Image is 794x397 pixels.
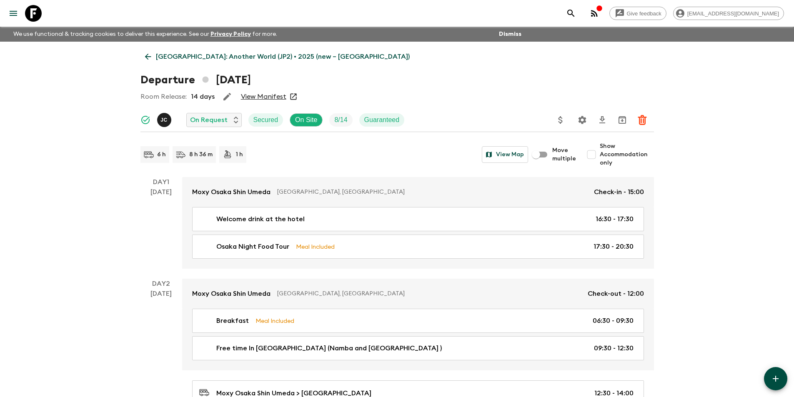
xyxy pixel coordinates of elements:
p: 16:30 - 17:30 [596,214,634,224]
button: menu [5,5,22,22]
a: Moxy Osaka Shin Umeda[GEOGRAPHIC_DATA], [GEOGRAPHIC_DATA]Check-out - 12:00 [182,279,654,309]
p: 8 / 14 [334,115,347,125]
span: Give feedback [622,10,666,17]
p: Check-out - 12:00 [588,289,644,299]
p: On Request [190,115,228,125]
p: 17:30 - 20:30 [594,242,634,252]
div: On Site [290,113,323,127]
p: 1 h [236,150,243,159]
p: 6 h [157,150,166,159]
p: Guaranteed [364,115,400,125]
p: 14 days [191,92,215,102]
p: Meal Included [296,242,335,251]
button: Settings [574,112,591,128]
div: [EMAIL_ADDRESS][DOMAIN_NAME] [673,7,784,20]
svg: Synced Successfully [140,115,150,125]
a: BreakfastMeal Included06:30 - 09:30 [192,309,644,333]
p: 8 h 36 m [189,150,213,159]
div: Secured [248,113,283,127]
a: Osaka Night Food TourMeal Included17:30 - 20:30 [192,235,644,259]
p: Breakfast [216,316,249,326]
p: Moxy Osaka Shin Umeda [192,187,271,197]
button: Dismiss [497,28,523,40]
a: Welcome drink at the hotel16:30 - 17:30 [192,207,644,231]
p: On Site [295,115,317,125]
button: Download CSV [594,112,611,128]
p: Moxy Osaka Shin Umeda [192,289,271,299]
p: Room Release: [140,92,187,102]
button: search adventures [563,5,579,22]
h1: Departure [DATE] [140,72,251,88]
p: Meal Included [255,316,294,325]
p: [GEOGRAPHIC_DATA], [GEOGRAPHIC_DATA] [277,188,587,196]
span: Move multiple [552,146,576,163]
p: Free time In [GEOGRAPHIC_DATA] (Namba and [GEOGRAPHIC_DATA] ) [216,343,442,353]
p: Day 1 [140,177,182,187]
a: Moxy Osaka Shin Umeda[GEOGRAPHIC_DATA], [GEOGRAPHIC_DATA]Check-in - 15:00 [182,177,654,207]
button: Archive (Completed, Cancelled or Unsynced Departures only) [614,112,631,128]
span: Show Accommodation only [600,142,654,167]
p: J C [160,117,168,123]
p: Welcome drink at the hotel [216,214,305,224]
a: [GEOGRAPHIC_DATA]: Another World (JP2) • 2025 (new – [GEOGRAPHIC_DATA]) [140,48,414,65]
p: 09:30 - 12:30 [594,343,634,353]
p: Osaka Night Food Tour [216,242,289,252]
button: Update Price, Early Bird Discount and Costs [552,112,569,128]
a: Privacy Policy [210,31,251,37]
p: Day 2 [140,279,182,289]
p: [GEOGRAPHIC_DATA]: Another World (JP2) • 2025 (new – [GEOGRAPHIC_DATA]) [156,52,410,62]
p: We use functional & tracking cookies to deliver this experience. See our for more. [10,27,281,42]
button: JC [157,113,173,127]
p: Check-in - 15:00 [594,187,644,197]
a: View Manifest [241,92,286,101]
p: [GEOGRAPHIC_DATA], [GEOGRAPHIC_DATA] [277,290,581,298]
a: Give feedback [609,7,666,20]
button: View Map [482,146,528,163]
p: 06:30 - 09:30 [593,316,634,326]
p: Secured [253,115,278,125]
span: [EMAIL_ADDRESS][DOMAIN_NAME] [683,10,784,17]
span: Juno Choi [157,115,173,122]
a: Free time In [GEOGRAPHIC_DATA] (Namba and [GEOGRAPHIC_DATA] )09:30 - 12:30 [192,336,644,360]
div: Trip Fill [329,113,352,127]
button: Delete [634,112,651,128]
div: [DATE] [150,187,172,269]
